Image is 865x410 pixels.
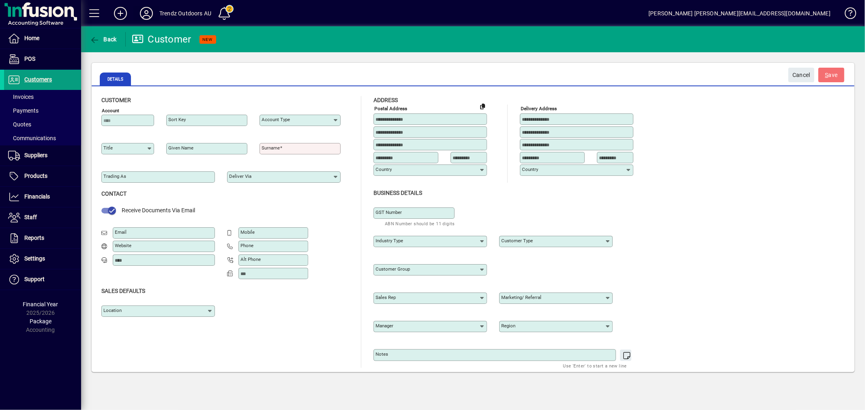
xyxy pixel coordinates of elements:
a: Quotes [4,117,81,131]
span: Products [24,173,47,179]
mat-label: Location [103,307,122,313]
mat-label: Customer group [376,266,410,272]
a: Financials [4,187,81,207]
span: ave [825,68,838,82]
mat-label: Website [115,243,131,248]
span: Financials [24,193,50,200]
span: Business details [373,190,422,196]
span: POS [24,56,35,62]
span: NEW [203,37,213,42]
span: Package [30,318,52,325]
mat-label: Customer type [501,238,533,243]
mat-label: Alt Phone [240,256,261,262]
mat-label: Manager [376,323,393,329]
mat-label: Account [102,108,119,113]
mat-label: Phone [240,243,253,248]
a: POS [4,49,81,69]
mat-label: Given name [168,145,193,151]
a: Staff [4,207,81,228]
span: Details [100,73,131,85]
span: Sales defaults [101,288,145,294]
a: Communications [4,131,81,145]
span: Home [24,35,39,41]
span: Receive Documents Via Email [122,207,195,214]
mat-label: Industry type [376,238,403,243]
mat-label: Deliver via [229,173,251,179]
span: Financial Year [23,301,58,307]
mat-label: Region [501,323,515,329]
mat-label: Sort key [168,117,186,122]
span: Quotes [8,121,31,128]
mat-label: Email [115,229,127,235]
mat-label: Notes [376,351,388,357]
span: Customer [101,97,131,103]
mat-label: GST Number [376,209,402,215]
span: Invoices [8,94,34,100]
mat-label: Country [376,167,392,172]
mat-label: Title [103,145,113,151]
button: Add [107,6,133,21]
span: Suppliers [24,152,47,158]
div: Customer [132,33,191,46]
mat-label: Country [522,167,538,172]
a: Suppliers [4,145,81,166]
a: Reports [4,228,81,248]
button: Copy to Delivery address [476,100,489,113]
mat-label: Account Type [262,117,290,122]
div: [PERSON_NAME] [PERSON_NAME][EMAIL_ADDRESS][DOMAIN_NAME] [648,7,831,20]
span: Cancel [792,68,810,82]
div: Trendz Outdoors AU [159,7,211,20]
a: Payments [4,104,81,117]
mat-label: Trading as [103,173,126,179]
span: Reports [24,235,44,241]
span: Payments [8,107,39,114]
span: Settings [24,255,45,262]
a: Home [4,28,81,49]
mat-label: Surname [262,145,280,151]
button: Profile [133,6,159,21]
button: Cancel [788,68,814,82]
span: Staff [24,214,37,220]
span: Address [373,97,398,103]
mat-hint: Use 'Enter' to start a new line [563,361,627,370]
span: Support [24,276,45,282]
mat-hint: ABN Number should be 11 digits [385,219,455,228]
a: Products [4,166,81,186]
a: Invoices [4,90,81,104]
span: Contact [101,190,127,197]
span: Back [90,36,117,43]
a: Knowledge Base [839,2,855,28]
a: Settings [4,249,81,269]
mat-label: Marketing/ Referral [501,295,541,300]
span: Customers [24,76,52,83]
button: Back [88,32,119,47]
app-page-header-button: Back [81,32,126,47]
mat-label: Sales rep [376,295,396,300]
span: S [825,72,829,78]
span: Communications [8,135,56,141]
a: Support [4,269,81,290]
button: Save [818,68,844,82]
mat-label: Mobile [240,229,255,235]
